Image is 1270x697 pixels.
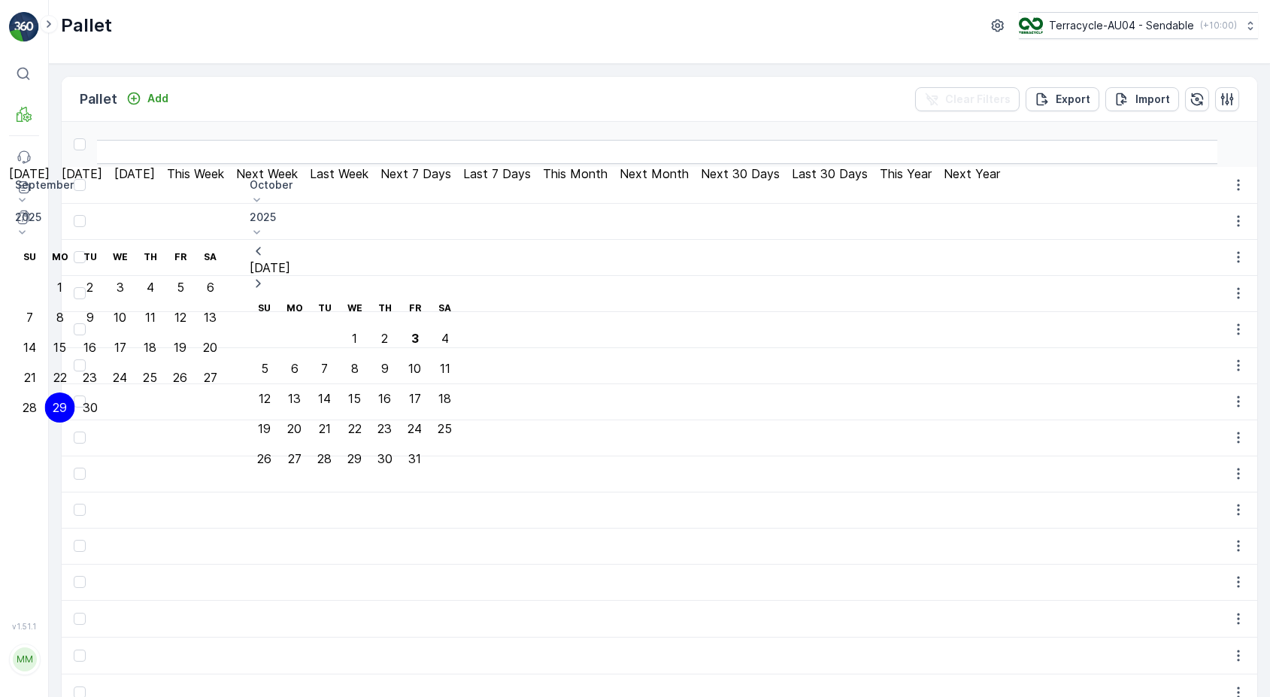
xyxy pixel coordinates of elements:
div: 21 [24,371,36,384]
div: Toggle Row Selected [74,650,86,662]
span: v 1.51.1 [9,622,39,631]
button: Next Week [230,165,304,182]
div: 5 [177,280,184,294]
button: This Month [537,165,614,182]
p: Clear Filters [945,92,1011,107]
button: Next 30 Days [695,165,786,182]
th: Monday [45,242,75,272]
p: Add [147,91,168,106]
div: 3 [411,332,419,345]
div: 24 [408,422,422,435]
div: Toggle Row Selected [74,540,86,552]
p: Next Week [236,167,298,180]
th: Thursday [135,242,165,272]
th: Tuesday [310,293,340,323]
button: Last Week [304,165,374,182]
div: 29 [53,401,67,414]
div: 18 [438,392,451,405]
p: Export [1056,92,1090,107]
div: 22 [348,422,362,435]
div: 19 [258,422,271,435]
div: 12 [259,392,271,405]
th: Wednesday [105,242,135,272]
div: 6 [291,362,299,375]
div: 21 [319,422,331,435]
div: 25 [438,422,452,435]
p: Next 30 Days [701,167,780,180]
button: Last 7 Days [457,165,537,182]
th: Sunday [15,242,45,272]
button: Next Year [938,165,1006,182]
div: 4 [147,280,154,294]
button: This Week [161,165,230,182]
p: 2025 [250,210,460,225]
div: 23 [83,371,97,384]
div: 2 [381,332,388,345]
img: logo [9,12,39,42]
th: Friday [165,242,196,272]
div: 11 [440,362,450,375]
th: Monday [280,293,310,323]
th: Saturday [430,293,460,323]
div: 17 [409,392,421,405]
div: 16 [378,392,391,405]
div: 7 [321,362,328,375]
p: [DATE] [9,167,50,180]
th: Saturday [196,242,226,272]
th: Sunday [250,293,280,323]
p: Pallet [61,14,112,38]
div: 8 [351,362,359,375]
p: September [15,177,226,192]
div: 29 [347,452,362,465]
button: This Year [874,165,938,182]
div: 10 [114,311,126,324]
div: MM [13,647,37,671]
div: 14 [318,392,331,405]
div: 22 [53,371,67,384]
div: 4 [441,332,449,345]
th: Friday [400,293,430,323]
div: 1 [57,280,62,294]
button: Export [1026,87,1099,111]
p: Import [1135,92,1170,107]
th: Wednesday [340,293,370,323]
div: 19 [174,341,186,354]
button: Yesterday [3,165,56,182]
div: Toggle Row Selected [74,504,86,516]
div: Toggle Row Selected [74,576,86,588]
p: [DATE] [114,167,155,180]
th: Tuesday [75,242,105,272]
div: 9 [381,362,389,375]
div: 3 [117,280,124,294]
div: 30 [377,452,393,465]
button: Next 7 Days [374,165,457,182]
div: 11 [145,311,156,324]
p: Next Month [620,167,689,180]
div: 31 [408,452,421,465]
div: 28 [23,401,37,414]
div: 15 [348,392,361,405]
div: Toggle Row Selected [74,613,86,625]
div: 17 [114,341,126,354]
div: 5 [261,362,268,375]
div: 7 [26,311,33,324]
p: Pallet [80,89,117,110]
button: Terracycle-AU04 - Sendable(+10:00) [1019,12,1258,39]
div: 23 [377,422,392,435]
div: 24 [113,371,127,384]
div: 1 [352,332,357,345]
div: 18 [144,341,156,354]
div: 8 [56,311,64,324]
div: 10 [408,362,421,375]
div: 20 [203,341,217,354]
p: This Year [880,167,932,180]
p: October [250,177,460,192]
button: MM [9,634,39,685]
button: Today [56,165,108,182]
button: Last 30 Days [786,165,874,182]
div: 13 [204,311,217,324]
div: 12 [174,311,186,324]
p: ( +10:00 ) [1200,20,1237,32]
p: Last Week [310,167,368,180]
div: 30 [83,401,98,414]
